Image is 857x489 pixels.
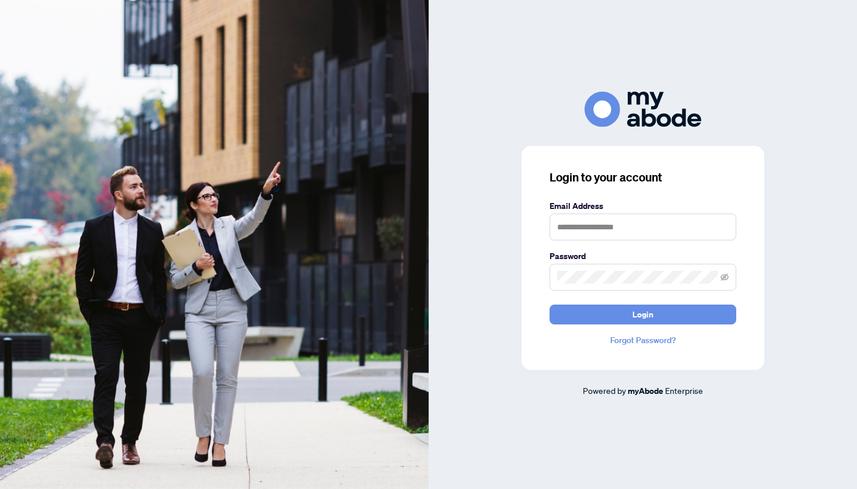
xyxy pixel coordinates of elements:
label: Email Address [550,200,736,212]
h3: Login to your account [550,169,736,186]
label: Password [550,250,736,263]
a: myAbode [628,385,663,397]
a: Forgot Password? [550,334,736,347]
span: Login [632,305,653,324]
button: Login [550,305,736,324]
span: Powered by [583,385,626,396]
img: ma-logo [585,92,701,127]
span: Enterprise [665,385,703,396]
span: eye-invisible [720,273,729,281]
